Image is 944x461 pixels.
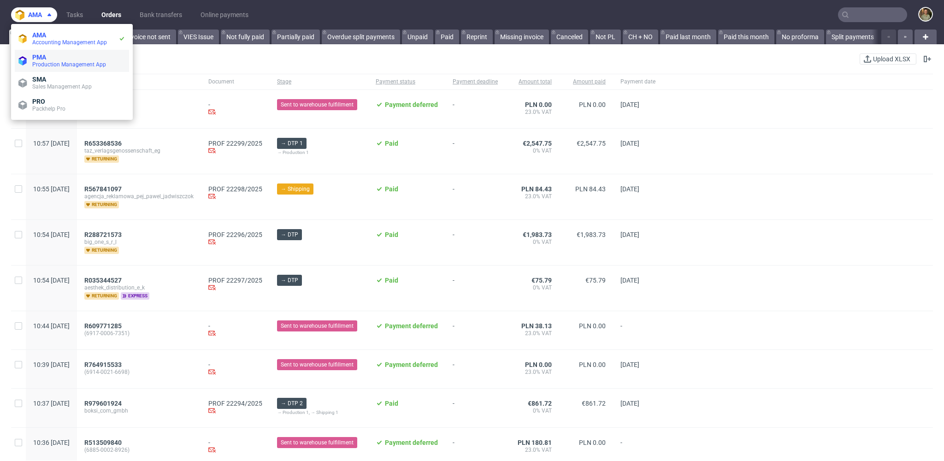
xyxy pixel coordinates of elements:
span: Accounting Management App [32,39,107,46]
span: R653368536 [84,140,122,147]
a: Missing invoice [495,30,549,44]
span: - [453,361,498,377]
span: 0% VAT [513,284,552,291]
div: - [208,101,262,117]
span: Payment deadline [453,78,498,86]
div: → Production 1, → Shipping 1 [277,409,361,416]
span: Order ID [84,78,194,86]
span: 10:39 [DATE] [33,361,70,368]
a: PROF 22296/2025 [208,231,262,238]
span: Paid [385,231,398,238]
a: PROF 22298/2025 [208,185,262,193]
span: Payment deferred [385,322,438,330]
span: returning [84,201,119,208]
span: PMA [32,53,46,61]
a: Paid [435,30,459,44]
span: €1,983.73 [577,231,606,238]
span: €2,547.75 [577,140,606,147]
a: Orders [96,7,127,22]
span: Production Management App [32,61,106,68]
span: 23.0% VAT [513,368,552,376]
span: [DATE] [620,101,639,108]
a: CH + NO [623,30,658,44]
span: - [453,439,498,455]
span: → DTP 1 [281,139,303,148]
span: 23.0% VAT [513,446,552,454]
span: (6885-0002-8926) [84,446,194,454]
a: Paid this month [718,30,774,44]
a: Overdue split payments [322,30,400,44]
span: returning [84,292,119,300]
span: 10:55 [DATE] [33,185,70,193]
span: [DATE] [620,277,639,284]
span: [DATE] [620,231,639,238]
span: €861.72 [582,400,606,407]
span: [DATE] [620,140,639,147]
span: big_one_s_r_l [84,238,194,246]
span: - [453,140,498,163]
span: Paid [385,400,398,407]
a: Not fully paid [221,30,270,44]
span: - [620,322,655,338]
a: R035344527 [84,277,124,284]
span: €1,983.73 [523,231,552,238]
span: R567841097 [84,185,122,193]
span: aesthek_distribution_e_k [84,284,194,291]
img: Pablo Michaello [919,8,932,21]
span: Packhelp Pro [32,106,65,112]
span: PRO [32,98,45,105]
a: VIES Issue [178,30,219,44]
a: No proforma [776,30,824,44]
a: R764915533 [84,361,124,368]
span: → DTP 2 [281,399,303,408]
span: Paid [385,277,398,284]
span: Stage [277,78,361,86]
span: Payment date [620,78,655,86]
span: → DTP [281,276,298,284]
span: - [620,439,655,455]
a: Paid last month [660,30,716,44]
span: Paid [385,140,398,147]
a: Partially paid [271,30,320,44]
a: R513509840 [84,439,124,446]
a: All [9,30,35,44]
span: returning [84,247,119,254]
a: Online payments [195,7,254,22]
span: Sales Management App [32,83,92,90]
a: R609771285 [84,322,124,330]
span: 10:36 [DATE] [33,439,70,446]
span: Document [208,78,262,86]
span: PLN 0.00 [579,322,606,330]
span: AMA [32,31,46,39]
span: 10:37 [DATE] [33,400,70,407]
a: R288721573 [84,231,124,238]
span: 0% VAT [513,147,552,154]
span: (6914-0021-6698) [84,368,194,376]
span: Sent to warehouse fulfillment [281,361,354,369]
a: SMASales Management App [15,72,129,94]
span: Payment deferred [385,439,438,446]
span: ama [28,12,42,18]
a: PROPackhelp Pro [15,94,129,116]
span: returning [84,155,119,163]
span: R609771285 [84,322,122,330]
span: 10:54 [DATE] [33,231,70,238]
span: Payment status [376,78,438,86]
a: PMAProduction Management App [15,50,129,72]
span: Amount paid [566,78,606,86]
a: Invoice not sent [120,30,176,44]
span: R764915533 [84,361,122,368]
a: PROF 22297/2025 [208,277,262,284]
span: 23.0% VAT [513,193,552,200]
a: Not PL [590,30,621,44]
span: 10:57 [DATE] [33,140,70,147]
span: R979601924 [84,400,122,407]
span: Sent to warehouse fulfillment [281,438,354,447]
span: PLN 0.00 [579,361,606,368]
span: €75.79 [531,277,552,284]
a: Reprint [461,30,493,44]
span: [DATE] [620,361,639,368]
span: Amount total [513,78,552,86]
span: 10:54 [DATE] [33,277,70,284]
span: boksi_com_gmbh [84,407,194,414]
